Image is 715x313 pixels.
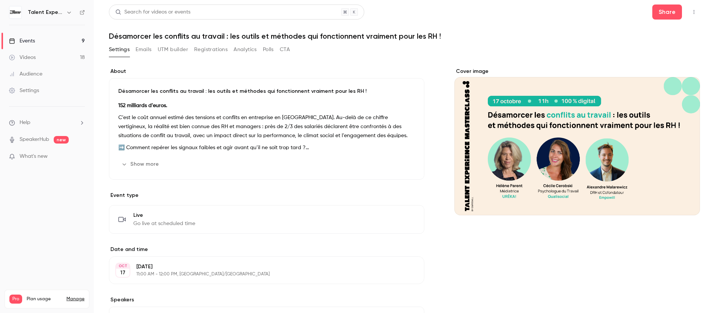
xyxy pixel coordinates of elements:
[118,113,415,140] p: C’est le coût annuel estimé des tensions et conflits en entreprise en [GEOGRAPHIC_DATA]. Au-delà ...
[454,68,700,75] label: Cover image
[54,136,69,144] span: new
[194,44,228,56] button: Registrations
[9,295,22,304] span: Pro
[20,136,49,144] a: SpeakerHub
[263,44,274,56] button: Polls
[280,44,290,56] button: CTA
[109,68,424,75] label: About
[66,296,84,302] a: Manage
[109,44,130,56] button: Settings
[109,246,424,253] label: Date and time
[9,70,42,78] div: Audience
[109,296,424,304] label: Speakers
[20,119,30,127] span: Help
[9,6,21,18] img: Talent Experience Masterclass
[133,220,195,227] span: Go live at scheduled time
[115,8,190,16] div: Search for videos or events
[109,192,424,199] p: Event type
[136,263,385,271] p: [DATE]
[158,44,188,56] button: UTM builder
[118,88,415,95] p: Désamorcer les conflits au travail : les outils et méthodes qui fonctionnent vraiment pour les RH !
[652,5,682,20] button: Share
[76,153,85,160] iframe: Noticeable Trigger
[9,37,35,45] div: Events
[9,54,36,61] div: Videos
[20,153,48,160] span: What's new
[120,269,125,277] p: 17
[109,32,700,41] h1: Désamorcer les conflits au travail : les outils et méthodes qui fonctionnent vraiment pour les RH !
[454,68,700,215] section: Cover image
[136,271,385,277] p: 11:00 AM - 12:00 PM, [GEOGRAPHIC_DATA]/[GEOGRAPHIC_DATA]
[133,212,195,219] span: Live
[9,87,39,94] div: Settings
[234,44,257,56] button: Analytics
[116,263,130,269] div: OCT
[27,296,62,302] span: Plan usage
[28,9,63,16] h6: Talent Experience Masterclass
[136,44,151,56] button: Emails
[9,119,85,127] li: help-dropdown-opener
[118,103,167,108] strong: 152 milliards d’euros.
[118,158,163,170] button: Show more
[118,143,415,152] p: ➡️ Comment repérer les signaux faibles et agir avant qu’il ne soit trop tard ?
